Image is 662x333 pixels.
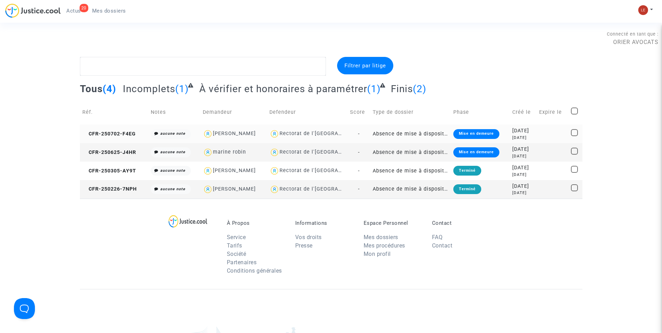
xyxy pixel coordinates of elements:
[92,8,126,14] span: Mes dossiers
[80,100,148,125] td: Réf.
[358,131,360,137] span: -
[175,83,189,95] span: (1)
[123,83,175,95] span: Incomplets
[203,147,213,157] img: icon-user.svg
[413,83,426,95] span: (2)
[200,100,267,125] td: Demandeur
[280,168,484,173] div: Rectorat de l'[GEOGRAPHIC_DATA] ([GEOGRAPHIC_DATA]-[GEOGRAPHIC_DATA])
[87,6,132,16] a: Mes dossiers
[213,168,256,173] div: [PERSON_NAME]
[82,186,137,192] span: CFR-250226-7NPH
[199,83,367,95] span: À vérifier et honoraires à paramétrer
[391,83,413,95] span: Finis
[269,166,280,176] img: icon-user.svg
[512,146,534,153] div: [DATE]
[370,143,451,162] td: Absence de mise à disposition d'AESH
[269,147,280,157] img: icon-user.svg
[14,298,35,319] iframe: Help Scout Beacon - Open
[512,127,534,135] div: [DATE]
[453,166,481,176] div: Terminé
[82,149,136,155] span: CFR-250625-J4HR
[512,153,534,159] div: [DATE]
[451,100,510,125] td: Phase
[358,149,360,155] span: -
[61,6,87,16] a: 20Actus
[267,100,348,125] td: Defendeur
[160,131,185,136] i: aucune note
[510,100,537,125] td: Créé le
[80,4,88,12] div: 20
[227,234,246,240] a: Service
[295,242,313,249] a: Presse
[227,220,285,226] p: À Propos
[213,186,256,192] div: [PERSON_NAME]
[370,100,451,125] td: Type de dossier
[512,164,534,172] div: [DATE]
[213,149,246,155] div: marine robin
[453,184,481,194] div: Terminé
[358,168,360,174] span: -
[280,149,369,155] div: Rectorat de l'[GEOGRAPHIC_DATA]
[269,129,280,139] img: icon-user.svg
[227,242,242,249] a: Tarifs
[160,150,185,154] i: aucune note
[344,62,386,69] span: Filtrer par litige
[280,131,369,136] div: Rectorat de l'[GEOGRAPHIC_DATA]
[370,180,451,199] td: Absence de mise à disposition d'AESH
[367,83,381,95] span: (1)
[453,129,499,139] div: Mise en demeure
[364,234,398,240] a: Mes dossiers
[364,242,405,249] a: Mes procédures
[295,220,353,226] p: Informations
[453,147,499,157] div: Mise en demeure
[295,234,322,240] a: Vos droits
[638,5,648,15] img: 7d989c7df380ac848c7da5f314e8ff03
[432,220,490,226] p: Contact
[213,131,256,136] div: [PERSON_NAME]
[512,172,534,178] div: [DATE]
[66,8,81,14] span: Actus
[512,190,534,196] div: [DATE]
[370,125,451,143] td: Absence de mise à disposition d'AESH
[82,168,136,174] span: CFR-250305-AY9T
[227,267,282,274] a: Conditions générales
[370,162,451,180] td: Absence de mise à disposition d'AESH
[269,184,280,194] img: icon-user.svg
[227,259,257,266] a: Partenaires
[512,183,534,190] div: [DATE]
[103,83,116,95] span: (4)
[348,100,371,125] td: Score
[203,166,213,176] img: icon-user.svg
[82,131,136,137] span: CFR-250702-F4EG
[5,3,61,18] img: jc-logo.svg
[169,215,207,228] img: logo-lg.svg
[280,186,369,192] div: Rectorat de l'[GEOGRAPHIC_DATA]
[364,220,422,226] p: Espace Personnel
[364,251,391,257] a: Mon profil
[80,83,103,95] span: Tous
[432,234,443,240] a: FAQ
[512,135,534,141] div: [DATE]
[148,100,200,125] td: Notes
[358,186,360,192] span: -
[607,31,659,37] span: Connecté en tant que :
[227,251,246,257] a: Société
[160,168,185,173] i: aucune note
[537,100,568,125] td: Expire le
[432,242,453,249] a: Contact
[160,187,185,191] i: aucune note
[203,184,213,194] img: icon-user.svg
[203,129,213,139] img: icon-user.svg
